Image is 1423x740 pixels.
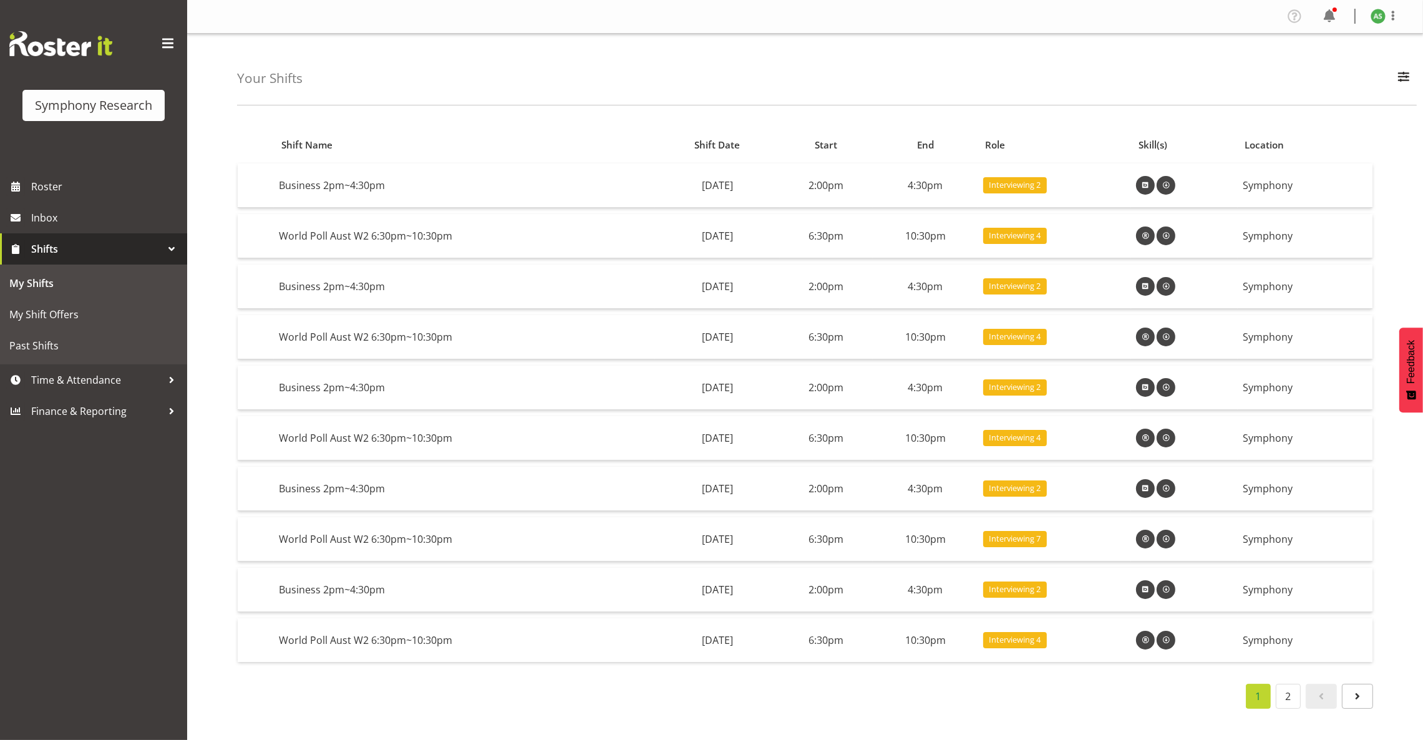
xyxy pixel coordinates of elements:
td: 10:30pm [873,214,978,258]
span: Inbox [31,208,181,227]
td: 6:30pm [780,214,873,258]
span: End [917,138,934,152]
td: World Poll Aust W2 6:30pm~10:30pm [274,214,655,258]
span: My Shifts [9,274,178,293]
td: World Poll Aust W2 6:30pm~10:30pm [274,618,655,662]
span: Interviewing 2 [989,482,1041,494]
td: Business 2pm~4:30pm [274,265,655,309]
td: Symphony [1238,265,1372,309]
td: 10:30pm [873,618,978,662]
span: Roster [31,177,181,196]
td: Symphony [1238,315,1372,359]
img: Rosterit website logo [9,31,112,56]
td: World Poll Aust W2 6:30pm~10:30pm [274,315,655,359]
a: My Shift Offers [3,299,184,330]
td: [DATE] [655,163,779,208]
span: Interviewing 2 [989,583,1041,595]
td: [DATE] [655,315,779,359]
span: My Shift Offers [9,305,178,324]
span: Interviewing 2 [989,179,1041,191]
span: Interviewing 4 [989,634,1041,646]
span: Time & Attendance [31,371,162,389]
span: Location [1245,138,1284,152]
td: 4:30pm [873,265,978,309]
td: Business 2pm~4:30pm [274,163,655,208]
span: Interviewing 4 [989,331,1041,343]
td: Business 2pm~4:30pm [274,366,655,410]
td: 6:30pm [780,618,873,662]
td: [DATE] [655,467,779,511]
td: World Poll Aust W2 6:30pm~10:30pm [274,416,655,460]
td: Symphony [1238,416,1372,460]
td: 2:00pm [780,568,873,612]
a: My Shifts [3,268,184,299]
span: Interviewing 7 [989,533,1041,545]
span: Past Shifts [9,336,178,355]
td: 2:00pm [780,265,873,309]
td: Symphony [1238,214,1372,258]
td: 10:30pm [873,315,978,359]
td: 10:30pm [873,416,978,460]
td: Symphony [1238,517,1372,562]
span: Shift Name [281,138,333,152]
td: 4:30pm [873,366,978,410]
td: 6:30pm [780,315,873,359]
span: Shifts [31,240,162,258]
td: 2:00pm [780,366,873,410]
td: Symphony [1238,467,1372,511]
td: World Poll Aust W2 6:30pm~10:30pm [274,517,655,562]
td: Symphony [1238,366,1372,410]
td: Symphony [1238,568,1372,612]
td: 2:00pm [780,467,873,511]
a: 2 [1276,684,1301,709]
span: Interviewing 2 [989,381,1041,393]
span: Shift Date [694,138,740,152]
td: 4:30pm [873,467,978,511]
span: Start [815,138,837,152]
td: Symphony [1238,618,1372,662]
td: 4:30pm [873,568,978,612]
img: ange-steiger11422.jpg [1371,9,1386,24]
span: Interviewing 2 [989,280,1041,292]
td: 10:30pm [873,517,978,562]
h4: Your Shifts [237,71,303,85]
td: 6:30pm [780,517,873,562]
td: [DATE] [655,265,779,309]
td: [DATE] [655,568,779,612]
div: Symphony Research [35,96,152,115]
td: [DATE] [655,214,779,258]
span: Feedback [1406,340,1417,384]
td: [DATE] [655,416,779,460]
td: [DATE] [655,618,779,662]
a: Past Shifts [3,330,184,361]
td: Business 2pm~4:30pm [274,568,655,612]
span: Role [985,138,1005,152]
td: 2:00pm [780,163,873,208]
span: Finance & Reporting [31,402,162,421]
td: [DATE] [655,517,779,562]
td: 4:30pm [873,163,978,208]
button: Feedback - Show survey [1399,328,1423,412]
span: Interviewing 4 [989,230,1041,241]
span: Interviewing 4 [989,432,1041,444]
td: Symphony [1238,163,1372,208]
td: [DATE] [655,366,779,410]
td: 6:30pm [780,416,873,460]
td: Business 2pm~4:30pm [274,467,655,511]
span: Skill(s) [1139,138,1167,152]
button: Filter Employees [1391,65,1417,92]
